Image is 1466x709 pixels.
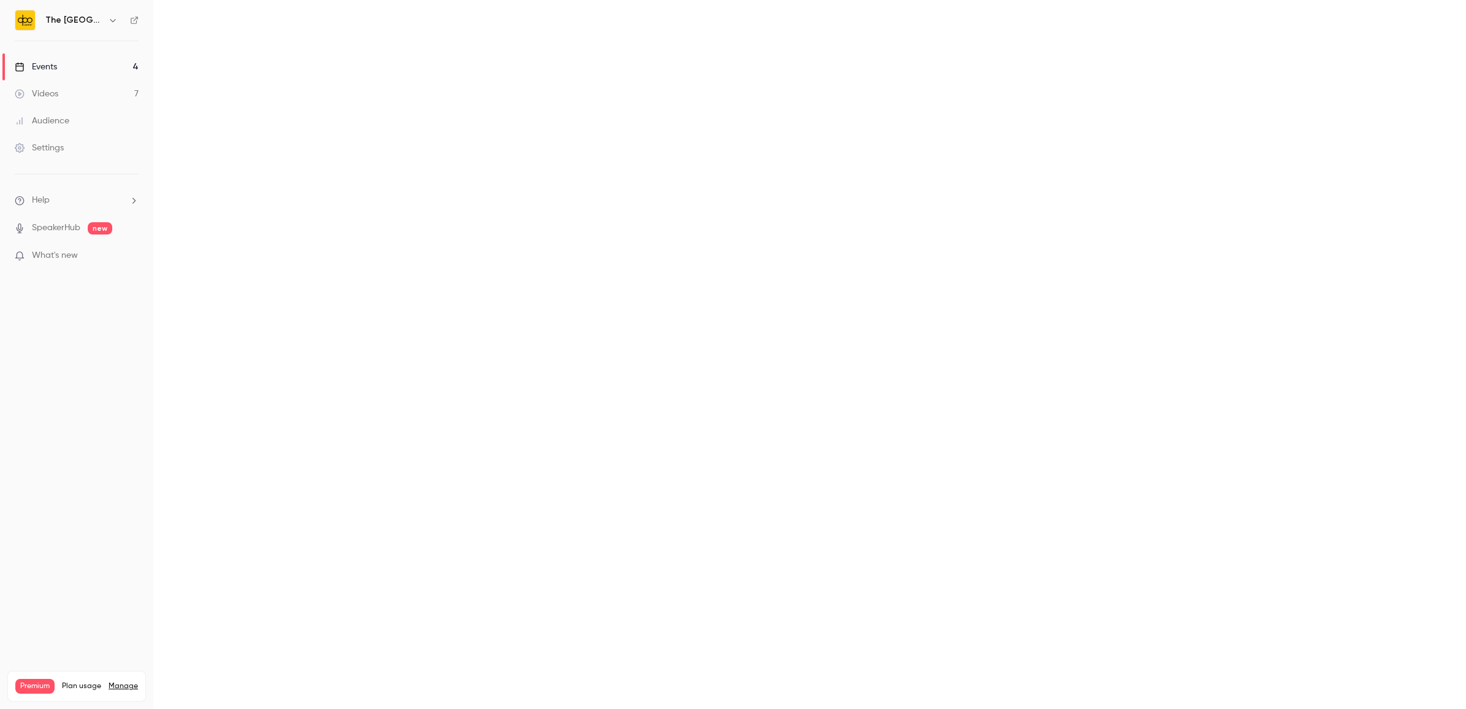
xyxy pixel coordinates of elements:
[15,88,58,100] div: Videos
[32,222,80,234] a: SpeakerHub
[15,679,55,694] span: Premium
[15,10,35,30] img: The DPO Centre
[15,115,69,127] div: Audience
[15,61,57,73] div: Events
[109,681,138,691] a: Manage
[88,222,112,234] span: new
[62,681,101,691] span: Plan usage
[45,14,103,26] h6: The [GEOGRAPHIC_DATA]
[15,142,64,154] div: Settings
[124,250,139,262] iframe: Noticeable Trigger
[32,249,78,262] span: What's new
[32,194,50,207] span: Help
[15,194,139,207] li: help-dropdown-opener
